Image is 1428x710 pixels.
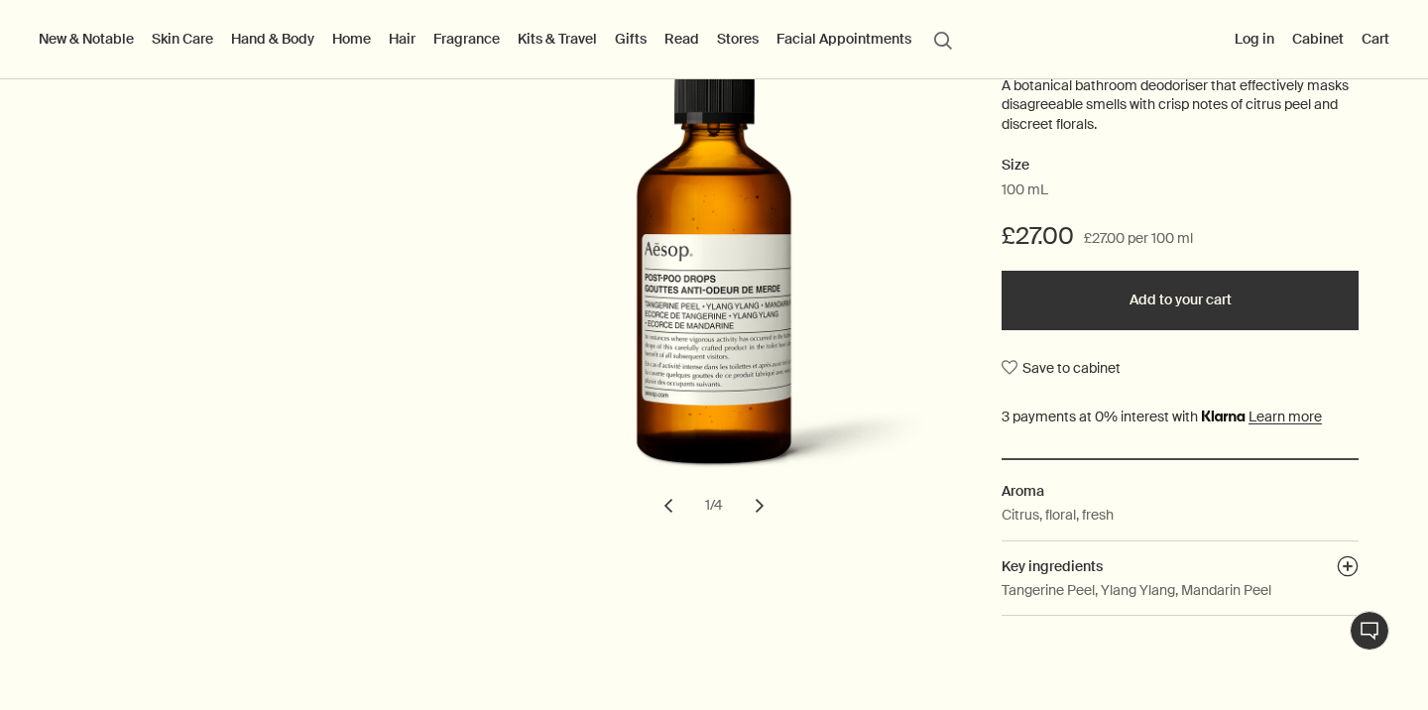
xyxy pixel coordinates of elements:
button: next slide [738,484,781,528]
button: New & Notable [35,26,138,52]
a: Home [328,26,375,52]
a: Hand & Body [227,26,318,52]
a: Fragrance [429,26,504,52]
button: Stores [713,26,763,52]
div: Post-Poo Drops [476,59,952,528]
img: Back of Post-Poo Drops in an amber glass bottle. [514,59,950,503]
a: Gifts [611,26,651,52]
button: previous slide [647,484,690,528]
a: Read [660,26,703,52]
button: Log in [1231,26,1278,52]
p: A botanical bathroom deodoriser that effectively masks disagreeable smells with crisp notes of ci... [1002,76,1359,135]
button: Live Assistance [1350,611,1389,651]
span: £27.00 [1002,220,1074,252]
button: Cart [1358,26,1393,52]
span: Key ingredients [1002,557,1103,575]
span: £27.00 per 100 ml [1084,227,1193,251]
button: Add to your cart - £27.00 [1002,271,1359,330]
p: Tangerine Peel, Ylang Ylang, Mandarin Peel [1002,579,1271,601]
button: Key ingredients [1337,555,1359,583]
a: Facial Appointments [773,26,915,52]
button: Open search [925,20,961,58]
a: Skin Care [148,26,217,52]
button: Save to cabinet [1002,350,1121,386]
a: Kits & Travel [514,26,601,52]
p: Citrus, floral, fresh [1002,504,1114,526]
h2: Aroma [1002,480,1359,502]
h2: Size [1002,154,1359,177]
a: Hair [385,26,419,52]
span: 100 mL [1002,180,1048,200]
a: Cabinet [1288,26,1348,52]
